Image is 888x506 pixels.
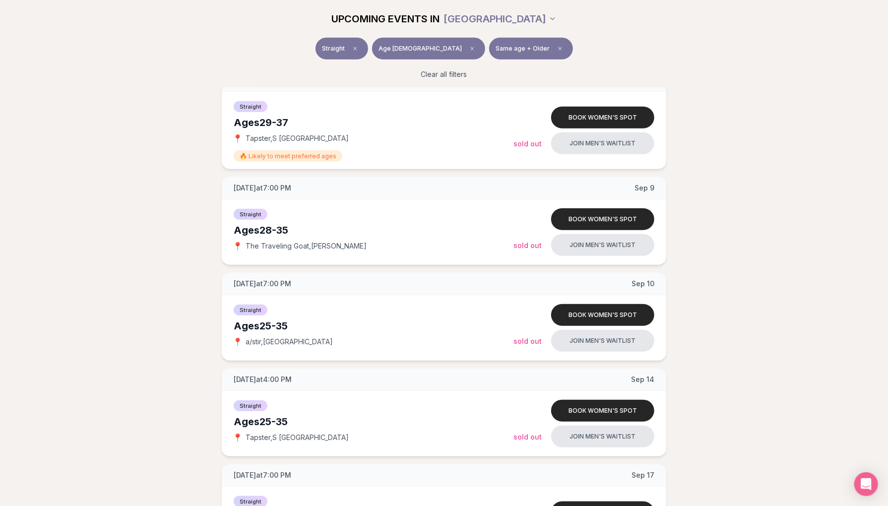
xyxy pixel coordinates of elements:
[234,242,242,250] span: 📍
[551,208,654,230] button: Book women's spot
[551,107,654,128] button: Book women's spot
[246,337,333,347] span: a/stir , [GEOGRAPHIC_DATA]
[234,150,342,162] span: 🔥 Likely to meet preferred ages
[246,133,349,143] span: Tapster , S [GEOGRAPHIC_DATA]
[551,304,654,326] button: Book women's spot
[246,433,349,443] span: Tapster , S [GEOGRAPHIC_DATA]
[513,241,542,250] span: Sold Out
[632,279,654,289] span: Sep 10
[234,434,242,442] span: 📍
[551,330,654,352] button: Join men's waitlist
[234,223,513,237] div: Ages 28-35
[234,116,513,129] div: Ages 29-37
[513,139,542,148] span: Sold Out
[316,38,368,60] button: StraightClear event type filter
[551,426,654,447] button: Join men's waitlist
[372,38,485,60] button: Age [DEMOGRAPHIC_DATA]Clear age
[466,43,478,55] span: Clear age
[234,375,292,384] span: [DATE] at 4:00 PM
[854,472,878,496] div: Open Intercom Messenger
[234,470,291,480] span: [DATE] at 7:00 PM
[234,400,267,411] span: Straight
[513,433,542,441] span: Sold Out
[632,470,654,480] span: Sep 17
[631,375,654,384] span: Sep 14
[234,209,267,220] span: Straight
[444,8,557,30] button: [GEOGRAPHIC_DATA]
[234,305,267,316] span: Straight
[332,12,440,26] span: UPCOMING EVENTS IN
[246,241,367,251] span: The Traveling Goat , [PERSON_NAME]
[322,45,345,53] span: Straight
[234,319,513,333] div: Ages 25-35
[513,337,542,345] span: Sold Out
[554,43,566,55] span: Clear preference
[634,183,654,193] span: Sep 9
[415,63,473,85] button: Clear all filters
[234,183,291,193] span: [DATE] at 7:00 PM
[234,338,242,346] span: 📍
[234,134,242,142] span: 📍
[234,101,267,112] span: Straight
[234,279,291,289] span: [DATE] at 7:00 PM
[551,400,654,422] button: Book women's spot
[234,415,513,429] div: Ages 25-35
[379,45,462,53] span: Age [DEMOGRAPHIC_DATA]
[551,132,654,154] button: Join men's waitlist
[349,43,361,55] span: Clear event type filter
[551,234,654,256] button: Join men's waitlist
[496,45,550,53] span: Same age + Older
[489,38,573,60] button: Same age + OlderClear preference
